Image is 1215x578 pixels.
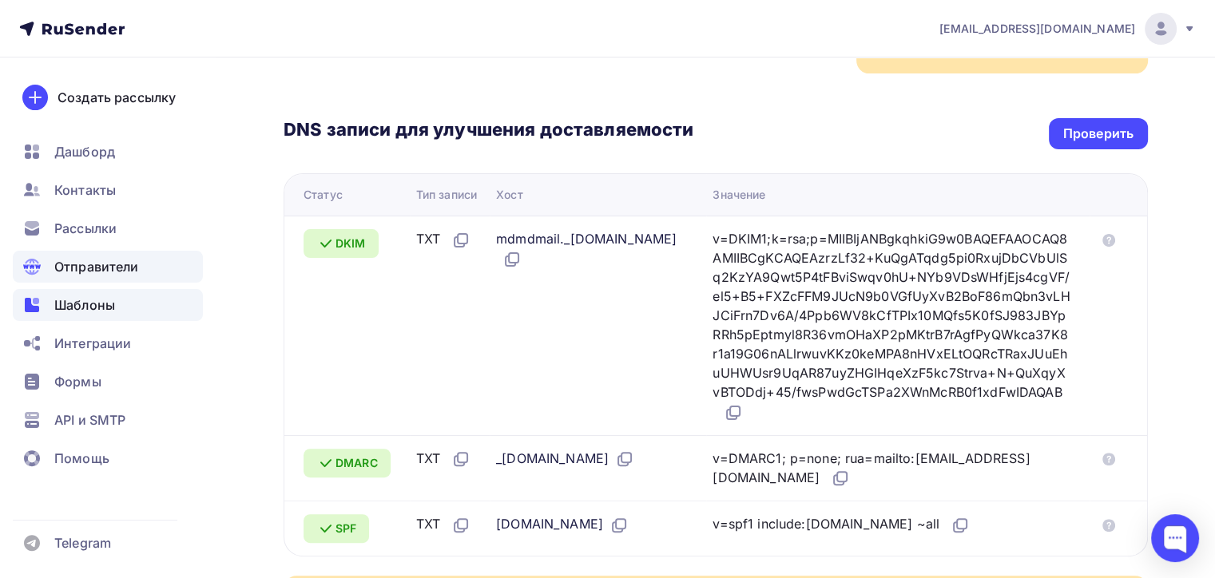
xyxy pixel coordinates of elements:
[13,289,203,321] a: Шаблоны
[54,219,117,238] span: Рассылки
[939,21,1135,37] span: [EMAIL_ADDRESS][DOMAIN_NAME]
[54,334,131,353] span: Интеграции
[304,187,343,203] div: Статус
[713,187,765,203] div: Значение
[416,187,477,203] div: Тип записи
[713,514,970,535] div: v=spf1 include:[DOMAIN_NAME] ~all
[13,174,203,206] a: Контакты
[336,521,356,536] span: SPF
[713,449,1070,489] div: v=DMARC1; p=none; rua=mailto:[EMAIL_ADDRESS][DOMAIN_NAME]
[1063,125,1134,143] div: Проверить
[54,372,101,391] span: Формы
[54,410,125,430] span: API и SMTP
[54,449,109,468] span: Помощь
[336,455,378,471] span: DMARC
[496,229,687,269] div: mdmdmail._[DOMAIN_NAME]
[54,295,115,315] span: Шаблоны
[284,118,693,144] h3: DNS записи для улучшения доставляемости
[713,229,1070,422] div: v=DKIM1;k=rsa;p=MIIBIjANBgkqhkiG9w0BAQEFAAOCAQ8AMIIBCgKCAQEAzrzLf32+KuQgATqdg5pi0RxujDbCVbUlSq2Kz...
[13,212,203,244] a: Рассылки
[58,88,176,107] div: Создать рассылку
[496,514,629,535] div: [DOMAIN_NAME]
[416,229,471,250] div: TXT
[496,187,523,203] div: Хост
[13,251,203,283] a: Отправители
[416,514,471,535] div: TXT
[54,180,116,200] span: Контакты
[416,449,471,469] div: TXT
[13,136,203,168] a: Дашборд
[54,533,111,552] span: Telegram
[54,257,139,276] span: Отправители
[54,142,115,161] span: Дашборд
[13,366,203,398] a: Формы
[496,449,634,469] div: _[DOMAIN_NAME]
[939,13,1196,45] a: [EMAIL_ADDRESS][DOMAIN_NAME]
[336,236,366,251] span: DKIM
